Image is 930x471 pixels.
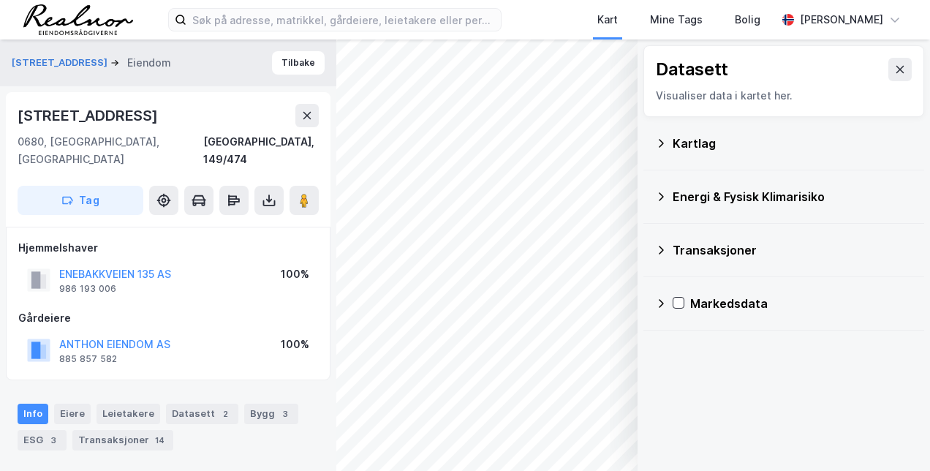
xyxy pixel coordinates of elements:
[673,241,912,259] div: Transaksjoner
[650,11,703,29] div: Mine Tags
[97,404,160,424] div: Leietakere
[800,11,883,29] div: [PERSON_NAME]
[127,54,171,72] div: Eiendom
[18,133,203,168] div: 0680, [GEOGRAPHIC_DATA], [GEOGRAPHIC_DATA]
[281,265,309,283] div: 100%
[54,404,91,424] div: Eiere
[23,4,133,35] img: realnor-logo.934646d98de889bb5806.png
[72,430,173,451] div: Transaksjoner
[186,9,501,31] input: Søk på adresse, matrikkel, gårdeiere, leietakere eller personer
[656,58,728,81] div: Datasett
[690,295,912,312] div: Markedsdata
[18,404,48,424] div: Info
[46,433,61,448] div: 3
[278,407,292,421] div: 3
[59,353,117,365] div: 885 857 582
[18,104,161,127] div: [STREET_ADDRESS]
[59,283,116,295] div: 986 193 006
[272,51,325,75] button: Tilbake
[166,404,238,424] div: Datasett
[735,11,760,29] div: Bolig
[673,188,912,206] div: Energi & Fysisk Klimarisiko
[18,430,67,451] div: ESG
[673,135,912,152] div: Kartlag
[656,87,912,105] div: Visualiser data i kartet her.
[857,401,930,471] iframe: Chat Widget
[203,133,319,168] div: [GEOGRAPHIC_DATA], 149/474
[152,433,167,448] div: 14
[857,401,930,471] div: Kontrollprogram for chat
[18,186,143,215] button: Tag
[12,56,110,70] button: [STREET_ADDRESS]
[218,407,232,421] div: 2
[597,11,618,29] div: Kart
[244,404,298,424] div: Bygg
[18,239,318,257] div: Hjemmelshaver
[18,309,318,327] div: Gårdeiere
[281,336,309,353] div: 100%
